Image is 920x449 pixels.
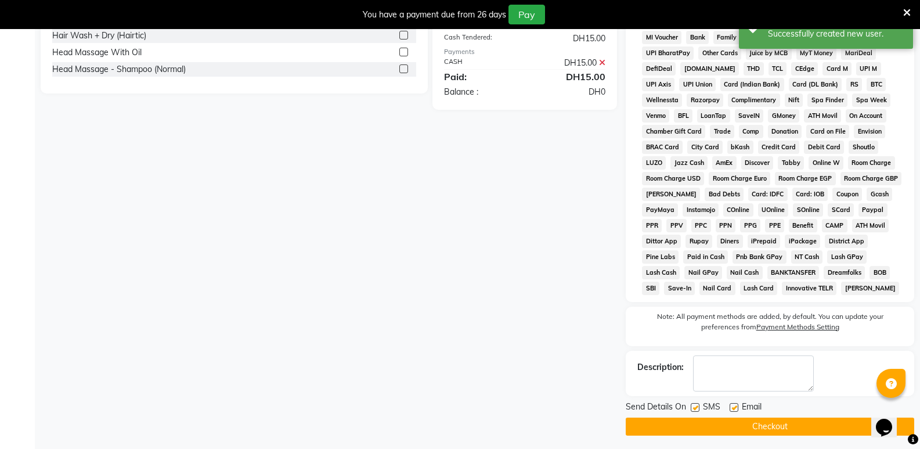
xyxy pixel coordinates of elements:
span: District App [825,235,868,248]
span: Nift [785,94,803,107]
span: Paypal [858,203,887,217]
span: Email [742,401,762,415]
span: City Card [687,141,723,154]
span: Room Charge USD [642,172,704,185]
span: BFL [674,109,692,123]
span: BOB [870,266,890,279]
span: Juice by MCB [746,46,792,60]
div: DH15.00 [525,57,614,69]
span: UPI BharatPay [642,46,694,60]
span: Credit Card [758,141,800,154]
span: Complimentary [728,94,780,107]
span: Card (Indian Bank) [720,78,784,91]
span: UPI Axis [642,78,674,91]
span: BRAC Card [642,141,683,154]
span: On Account [846,109,886,123]
span: Lash Cash [642,266,680,279]
span: CAMP [822,219,847,232]
span: Innovative TELR [782,282,836,295]
span: PPE [765,219,784,232]
span: bKash [727,141,753,154]
span: UPI M [856,62,881,76]
span: Bad Debts [705,188,744,201]
span: Pine Labs [642,250,679,264]
span: MI Voucher [642,31,681,44]
span: BANKTANSFER [767,266,820,279]
iframe: chat widget [871,403,908,437]
span: Shoutlo [849,141,878,154]
span: Spa Finder [807,94,847,107]
span: [PERSON_NAME] [841,282,899,295]
div: Paid: [435,70,525,84]
span: Trade [710,125,734,138]
span: PPN [716,219,736,232]
label: Payment Methods Setting [756,322,839,332]
button: Checkout [626,418,914,436]
span: Instamojo [683,203,719,217]
span: Lash GPay [827,250,867,264]
span: Room Charge EGP [775,172,836,185]
span: SaveIN [735,109,764,123]
span: Nail Cash [727,266,763,279]
span: Comp [739,125,763,138]
span: Debit Card [804,141,844,154]
div: Successfully created new user. [768,28,904,40]
div: DH15.00 [525,33,614,45]
span: Paid in Cash [683,250,728,264]
span: Gcash [867,188,892,201]
span: UOnline [758,203,789,217]
div: Balance : [435,86,525,98]
span: Tabby [778,156,804,170]
div: CASH [435,57,525,69]
span: RS [846,78,862,91]
span: Card (DL Bank) [789,78,842,91]
div: Payments [444,47,605,57]
span: PPC [691,219,711,232]
span: DefiDeal [642,62,676,76]
span: Card: IOB [792,188,828,201]
span: ATH Movil [852,219,889,232]
span: AmEx [712,156,737,170]
span: Donation [768,125,802,138]
div: DH15.00 [525,70,614,84]
span: NT Cash [791,250,823,264]
span: SCard [828,203,854,217]
span: Family [713,31,741,44]
span: Diners [717,235,743,248]
span: Rupay [686,235,712,248]
span: Card: IDFC [748,188,788,201]
span: SMS [703,401,720,415]
span: PayMaya [642,203,678,217]
div: Hair Wash + Dry (Hairtic) [52,30,146,42]
span: Jazz Cash [670,156,708,170]
span: BTC [867,78,886,91]
span: Other Cards [698,46,741,60]
span: Room Charge GBP [840,172,902,185]
span: [DOMAIN_NAME] [680,62,739,76]
span: COnline [723,203,753,217]
span: GMoney [768,109,799,123]
span: SBI [642,282,659,295]
span: Save-In [664,282,695,295]
span: Card M [822,62,852,76]
span: Wellnessta [642,94,682,107]
div: Description: [637,361,684,373]
span: Coupon [832,188,862,201]
span: iPackage [785,235,820,248]
span: UPI Union [679,78,716,91]
span: Dreamfolks [824,266,865,279]
span: Chamber Gift Card [642,125,705,138]
span: Room Charge [848,156,895,170]
span: [PERSON_NAME] [642,188,700,201]
span: MyT Money [796,46,837,60]
span: Nail GPay [684,266,722,279]
label: Note: All payment methods are added, by default. You can update your preferences from [637,311,903,337]
span: Dittor App [642,235,681,248]
span: Venmo [642,109,669,123]
div: Head Massage With Oil [52,46,142,59]
span: Envision [854,125,885,138]
span: iPrepaid [748,235,781,248]
span: Benefit [789,219,817,232]
span: Card on File [806,125,849,138]
span: Pnb Bank GPay [733,250,786,264]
